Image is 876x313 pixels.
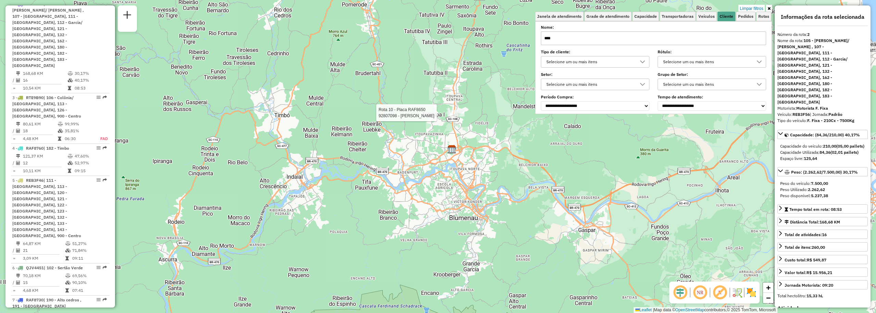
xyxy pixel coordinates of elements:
[12,95,81,119] span: 3 -
[777,204,868,214] a: Tempo total em rota: 08:53
[103,178,107,182] em: Rota exportada
[777,255,868,264] a: Custo total:R$ 549,87
[586,14,630,18] span: Grade de atendimento
[811,193,828,198] strong: 5.237,38
[103,95,107,99] em: Rota exportada
[64,135,93,142] td: 06:30
[791,169,858,175] span: Peso: (2.262,62/7.500,00) 30,17%
[763,293,773,303] a: Zoom out
[72,287,106,294] td: 07:41
[836,144,864,149] strong: (05,00 pallets)
[12,167,16,174] td: =
[65,242,71,246] i: % de utilização do peso
[12,255,16,262] td: =
[65,256,69,260] i: Tempo total em rota
[807,118,854,123] strong: F. Fixa - 210Cx - 7500Kg
[692,284,708,301] span: Ocultar NR
[544,79,636,90] div: Selecione um ou mais itens
[804,156,817,161] strong: 125,64
[16,274,20,278] i: Distância Total
[26,95,43,100] span: RTE9B90
[698,14,715,18] span: Veículos
[738,14,753,18] span: Pedidos
[820,150,830,155] strong: 84,36
[12,297,81,309] span: 7 -
[541,71,649,78] label: Setor:
[23,160,67,166] td: 12
[777,178,868,202] div: Peso: (2.262,62/7.500,00) 30,17%
[780,143,865,149] div: Capacidade do veículo:
[777,140,868,164] div: Capacidade: (84,36/210,00) 40,17%
[16,129,20,133] i: Total de Atividades
[12,1,84,68] span: 2 -
[830,150,859,155] strong: (02,01 pallets)
[72,279,106,286] td: 90,10%
[780,149,865,155] div: Capacidade Utilizada:
[68,86,71,90] i: Tempo total em rota
[74,85,107,92] td: 08:53
[732,287,742,298] img: Fluxo de ruas
[12,1,84,68] span: | 105 - [PERSON_NAME]/ [PERSON_NAME] , 107 - [GEOGRAPHIC_DATA], 111 - [GEOGRAPHIC_DATA], 112 - Ga...
[23,121,58,127] td: 80,61 KM
[810,112,842,117] span: | Jornada:
[738,5,765,12] a: Limpar filtros
[746,287,757,298] img: Exibir/Ocultar setores
[72,240,106,247] td: 51,27%
[23,240,65,247] td: 64,87 KM
[541,49,649,55] label: Tipo de cliente:
[777,31,868,38] div: Número da rota:
[65,274,71,278] i: % de utilização do peso
[16,122,20,126] i: Distância Total
[780,181,828,186] span: Peso do veículo:
[811,181,828,186] strong: 7.500,00
[807,32,810,37] strong: 2
[23,127,58,134] td: 18
[12,135,16,142] td: =
[26,178,43,183] span: REB3F46
[74,153,107,160] td: 47,60%
[64,127,93,134] td: 35,81%
[792,112,810,117] strong: REB3F56
[777,268,868,277] a: Valor total:R$ 15.956,21
[23,247,65,254] td: 21
[103,146,107,150] em: Rota exportada
[777,111,868,118] div: Veículo:
[822,232,827,237] strong: 16
[790,132,860,137] span: Capacidade: (84,36/210,00) 40,17%
[58,129,63,133] i: % de utilização da cubagem
[74,160,107,166] td: 52,97%
[662,14,694,18] span: Transportadoras
[16,154,20,158] i: Distância Total
[777,230,868,239] a: Total de atividades:16
[23,255,65,262] td: 3,09 KM
[777,167,868,176] a: Peso: (2.262,62/7.500,00) 30,17%
[661,79,753,90] div: Selecione um ou mais itens
[58,122,63,126] i: % de utilização do peso
[12,146,69,151] span: 4 -
[68,161,73,165] i: % de utilização da cubagem
[634,14,657,18] span: Capacidade
[785,232,827,237] span: Total de atividades:
[780,187,865,193] div: Peso Utilizado:
[23,167,67,174] td: 10,11 KM
[807,270,832,275] strong: R$ 15.956,21
[712,284,728,301] span: Exibir rótulo
[634,307,777,313] div: Map data © contributors,© 2025 TomTom, Microsoft
[675,308,704,312] a: OpenStreetMap
[12,95,81,119] span: | 106 - Colônia/ [GEOGRAPHIC_DATA], 113 - [GEOGRAPHIC_DATA], 126 - [GEOGRAPHIC_DATA], 900 - Centro
[97,95,101,99] em: Opções
[23,279,65,286] td: 15
[777,38,849,105] strong: 105 - [PERSON_NAME]/ [PERSON_NAME] , 107 - [GEOGRAPHIC_DATA], 111 - [GEOGRAPHIC_DATA], 112 - Garc...
[789,207,842,212] span: Tempo total em rota: 08:53
[653,308,654,312] span: |
[447,145,456,154] img: CDD Blumenau
[72,255,106,262] td: 09:11
[777,280,868,289] a: Jornada Motorista: 09:20
[23,287,65,294] td: 4,68 KM
[720,14,733,18] span: Cliente
[68,78,73,82] i: % de utilização da cubagem
[23,135,58,142] td: 4,48 KM
[23,272,65,279] td: 70,18 KM
[97,298,101,302] em: Opções
[16,281,20,285] i: Total de Atividades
